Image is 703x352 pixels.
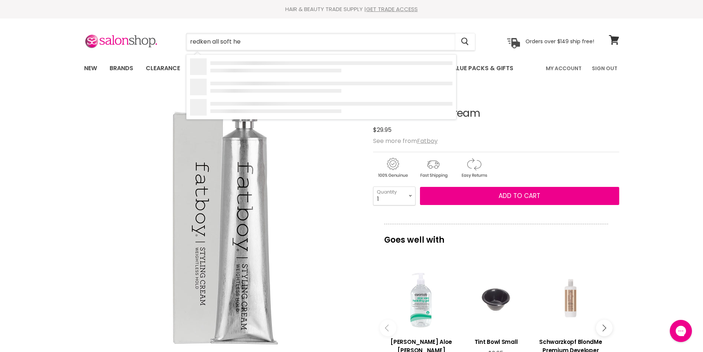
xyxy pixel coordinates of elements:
[373,108,619,119] h1: Fatboy Styling Cream
[666,317,696,345] iframe: Gorgias live chat messenger
[454,157,493,179] img: returns.gif
[104,61,139,76] a: Brands
[420,187,619,205] button: Add to cart
[455,33,475,50] button: Search
[499,191,540,200] span: Add to cart
[462,338,530,346] h3: Tint Bowl Small
[75,58,628,79] nav: Main
[414,157,453,179] img: shipping.gif
[79,58,530,79] ul: Main menu
[462,332,530,350] a: View product:Tint Bowl Small
[186,33,475,51] form: Product
[384,224,608,248] p: Goes well with
[373,157,412,179] img: genuine.gif
[373,126,392,134] span: $29.95
[373,187,416,205] select: Quantity
[587,61,622,76] a: Sign Out
[366,5,418,13] a: GET TRADE ACCESS
[373,137,438,145] span: See more from
[79,61,103,76] a: New
[541,61,586,76] a: My Account
[186,33,455,50] input: Search
[75,6,628,13] div: HAIR & BEAUTY TRADE SUPPLY |
[443,61,519,76] a: Value Packs & Gifts
[417,137,438,145] a: Fatboy
[140,61,186,76] a: Clearance
[525,38,594,45] p: Orders over $149 ship free!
